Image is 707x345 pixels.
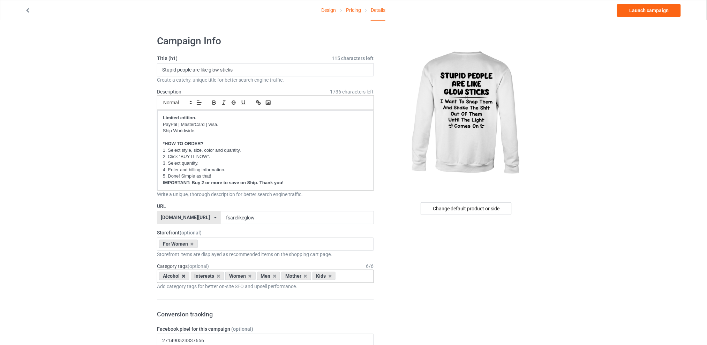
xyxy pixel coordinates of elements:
[159,240,198,248] div: For Women
[617,4,681,17] a: Launch campaign
[157,229,374,236] label: Storefront
[157,191,374,198] div: Write a unique, thorough description for better search engine traffic.
[322,0,336,20] a: Design
[163,153,368,160] p: 2. Click "BUY IT NOW".
[188,263,209,269] span: (optional)
[313,272,336,280] div: Kids
[163,160,368,167] p: 3. Select quantity.
[257,272,280,280] div: Men
[157,251,374,258] div: Storefront items are displayed as recommended items on the shopping cart page.
[157,55,374,62] label: Title (h1)
[163,147,368,154] p: 1. Select style, size, color and quantity.
[231,326,253,332] span: (optional)
[163,128,368,134] p: Ship Worldwide.
[157,203,374,210] label: URL
[371,0,385,21] div: Details
[157,35,374,47] h1: Campaign Info
[421,202,512,215] div: Change default product or side
[281,272,311,280] div: Mother
[159,272,189,280] div: Alcohol
[163,141,204,146] strong: *HOW TO ORDER?
[330,88,374,95] span: 1736 characters left
[163,180,284,185] strong: IMPORTANT: Buy 2 or more to save on Ship. Thank you!
[163,167,368,173] p: 4. Enter and billing information.
[161,215,210,220] div: [DOMAIN_NAME][URL]
[157,283,374,290] div: Add category tags for better on-site SEO and upsell performance.
[163,121,368,128] p: PayPal | MasterCard | Visa.
[346,0,361,20] a: Pricing
[157,263,209,270] label: Category tags
[157,89,181,95] label: Description
[180,230,202,235] span: (optional)
[191,272,224,280] div: Interests
[157,310,374,318] h3: Conversion tracking
[366,263,374,270] div: 6 / 6
[157,76,374,83] div: Create a catchy, unique title for better search engine traffic.
[157,325,374,332] label: Facebook pixel for this campaign
[163,173,368,180] p: 5. Done! Simple as that!
[332,55,374,62] span: 115 characters left
[225,272,256,280] div: Women
[163,115,196,120] strong: Limited edition.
